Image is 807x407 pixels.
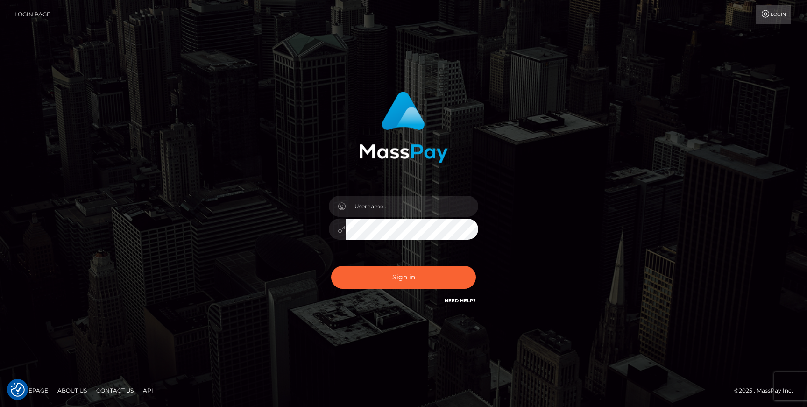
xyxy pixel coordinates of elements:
input: Username... [346,196,478,217]
a: API [139,383,157,398]
a: About Us [54,383,91,398]
button: Consent Preferences [11,383,25,397]
a: Login [756,5,791,24]
a: Login Page [14,5,50,24]
img: MassPay Login [359,92,448,163]
img: Revisit consent button [11,383,25,397]
button: Sign in [331,266,476,289]
a: Homepage [10,383,52,398]
div: © 2025 , MassPay Inc. [734,386,800,396]
a: Need Help? [445,298,476,304]
a: Contact Us [92,383,137,398]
